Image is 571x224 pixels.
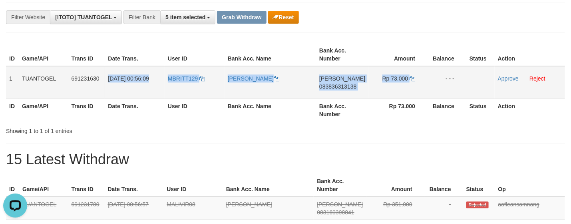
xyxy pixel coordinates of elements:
[3,3,27,27] button: Open LiveChat chat widget
[495,43,565,66] th: Action
[123,10,160,24] div: Filter Bank
[165,43,225,66] th: User ID
[6,174,19,197] th: ID
[163,174,223,197] th: User ID
[466,202,489,208] span: Rejected
[316,43,368,66] th: Bank Acc. Number
[108,75,149,82] span: [DATE] 00:56:09
[495,197,565,220] td: aafleansamnang
[68,197,105,220] td: 691231780
[19,197,68,220] td: TUANTOGEL
[19,99,68,121] th: Game/API
[105,43,165,66] th: Date Trans.
[366,197,424,220] td: Rp 351,000
[427,43,466,66] th: Balance
[424,197,463,220] td: -
[463,174,495,197] th: Status
[319,83,356,90] span: Copy 083836313138 to clipboard
[226,201,272,208] a: [PERSON_NAME]
[225,43,316,66] th: Bank Acc. Name
[168,75,205,82] a: MBRITT129
[223,174,314,197] th: Bank Acc. Name
[366,174,424,197] th: Amount
[72,75,99,82] span: 691231630
[424,174,463,197] th: Balance
[316,99,368,121] th: Bank Acc. Number
[19,43,68,66] th: Game/API
[160,10,215,24] button: 5 item selected
[495,174,565,197] th: Op
[317,201,363,208] span: [PERSON_NAME]
[163,197,223,220] td: MALIVIR08
[105,174,164,197] th: Date Trans.
[55,14,112,20] span: [ITOTO] TUANTOGEL
[105,197,164,220] td: [DATE] 00:56:57
[268,11,299,24] button: Reset
[105,99,165,121] th: Date Trans.
[50,10,122,24] button: [ITOTO] TUANTOGEL
[410,75,415,82] a: Copy 73000 to clipboard
[427,66,466,99] td: - - -
[466,99,495,121] th: Status
[68,99,105,121] th: Trans ID
[68,174,105,197] th: Trans ID
[6,124,232,135] div: Showing 1 to 1 of 1 entries
[382,75,408,82] span: Rp 73.000
[498,75,519,82] a: Approve
[6,99,19,121] th: ID
[19,66,68,99] td: TUANTOGEL
[6,43,19,66] th: ID
[317,209,354,216] span: Copy 083160398841 to clipboard
[368,99,427,121] th: Rp 73.000
[319,75,365,82] span: [PERSON_NAME]
[495,99,565,121] th: Action
[225,99,316,121] th: Bank Acc. Name
[19,174,68,197] th: Game/API
[228,75,279,82] a: [PERSON_NAME]
[314,174,366,197] th: Bank Acc. Number
[6,10,50,24] div: Filter Website
[427,99,466,121] th: Balance
[529,75,545,82] a: Reject
[165,14,205,20] span: 5 item selected
[368,43,427,66] th: Amount
[6,151,565,167] h1: 15 Latest Withdraw
[6,66,19,99] td: 1
[168,75,198,82] span: MBRITT129
[68,43,105,66] th: Trans ID
[466,43,495,66] th: Status
[165,99,225,121] th: User ID
[217,11,266,24] button: Grab Withdraw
